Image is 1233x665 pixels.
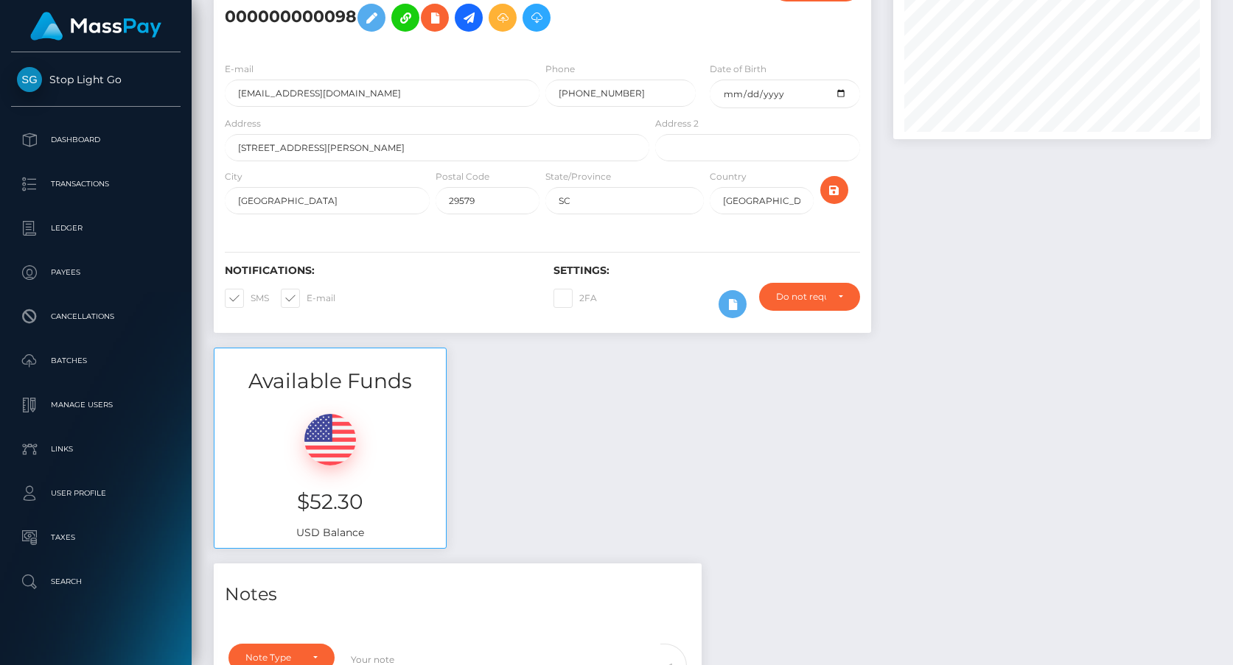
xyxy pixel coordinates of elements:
div: Do not require [776,291,826,303]
label: Country [710,170,747,183]
p: Search [17,571,175,593]
a: Links [11,431,181,468]
h6: Settings: [553,264,860,277]
a: Payees [11,254,181,291]
h4: Notes [225,582,691,608]
a: User Profile [11,475,181,512]
label: City [225,170,242,183]
img: USD.png [304,414,356,465]
a: Batches [11,342,181,379]
p: User Profile [17,482,175,504]
h3: $52.30 [226,488,435,516]
label: Phone [545,63,575,76]
p: Ledger [17,217,175,239]
div: Note Type [245,652,301,664]
p: Links [17,438,175,460]
p: Batches [17,350,175,372]
label: E-mail [281,289,335,308]
label: State/Province [545,170,611,183]
a: Taxes [11,519,181,556]
p: Taxes [17,527,175,549]
p: Cancellations [17,306,175,328]
span: Stop Light Go [11,73,181,86]
label: Date of Birth [710,63,766,76]
a: Search [11,563,181,600]
label: Address [225,117,261,130]
img: Stop Light Go [17,67,42,92]
a: Ledger [11,210,181,247]
a: Manage Users [11,387,181,423]
div: USD Balance [214,395,446,548]
a: Dashboard [11,122,181,158]
label: Postal Code [436,170,489,183]
a: Initiate Payout [455,4,483,32]
a: Cancellations [11,298,181,335]
label: SMS [225,289,269,308]
h6: Notifications: [225,264,531,277]
h3: Available Funds [214,367,446,395]
p: Transactions [17,173,175,195]
label: E-mail [225,63,254,76]
label: 2FA [553,289,597,308]
p: Manage Users [17,394,175,416]
label: Address 2 [655,117,699,130]
p: Dashboard [17,129,175,151]
img: MassPay Logo [30,12,161,41]
a: Transactions [11,166,181,203]
p: Payees [17,261,175,284]
button: Do not require [759,283,860,311]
